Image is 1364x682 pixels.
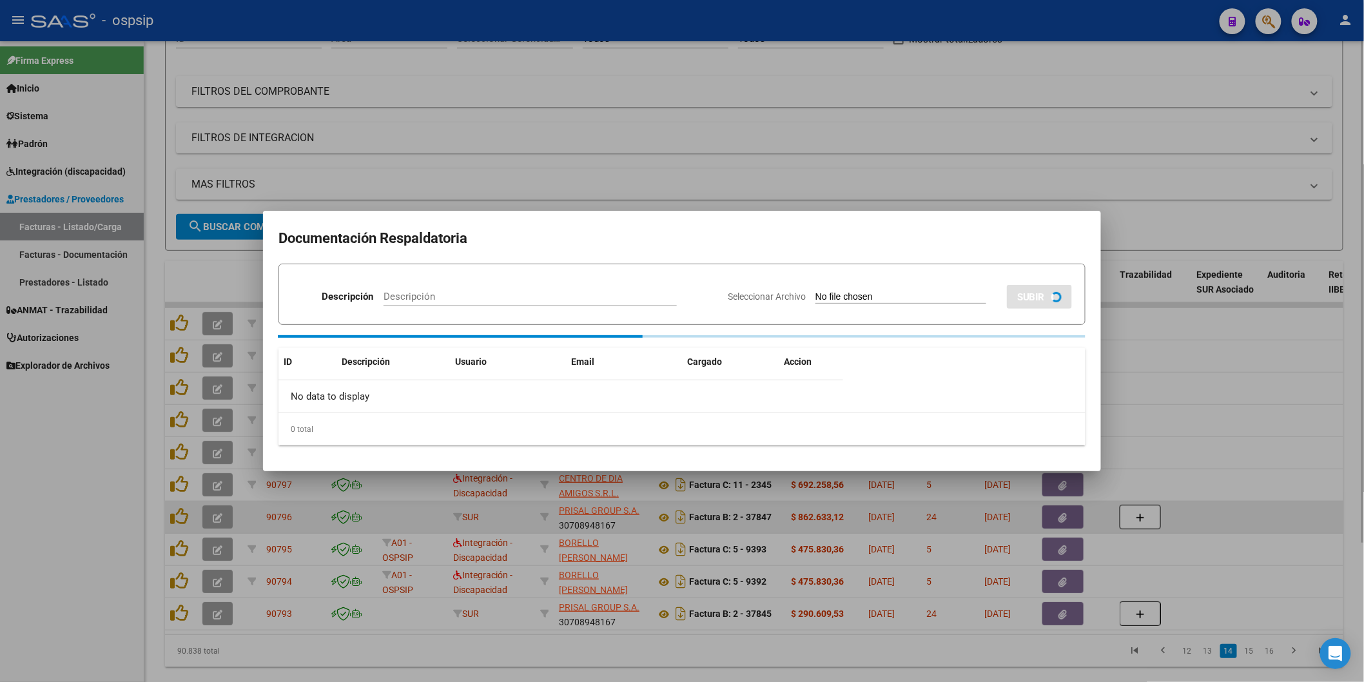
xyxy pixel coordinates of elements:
div: 0 total [278,413,1086,445]
span: Seleccionar Archivo [728,291,806,302]
span: Descripción [342,356,390,367]
button: SUBIR [1007,285,1072,309]
span: Cargado [687,356,722,367]
div: Open Intercom Messenger [1320,638,1351,669]
span: Accion [784,356,812,367]
span: Email [571,356,594,367]
span: Usuario [455,356,487,367]
span: ID [284,356,292,367]
datatable-header-cell: ID [278,348,336,376]
datatable-header-cell: Email [566,348,682,376]
p: Descripción [322,289,373,304]
div: No data to display [278,380,843,413]
datatable-header-cell: Usuario [450,348,566,376]
h2: Documentación Respaldatoria [278,226,1086,251]
span: SUBIR [1017,291,1045,303]
datatable-header-cell: Descripción [336,348,450,376]
datatable-header-cell: Cargado [682,348,779,376]
datatable-header-cell: Accion [779,348,843,376]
